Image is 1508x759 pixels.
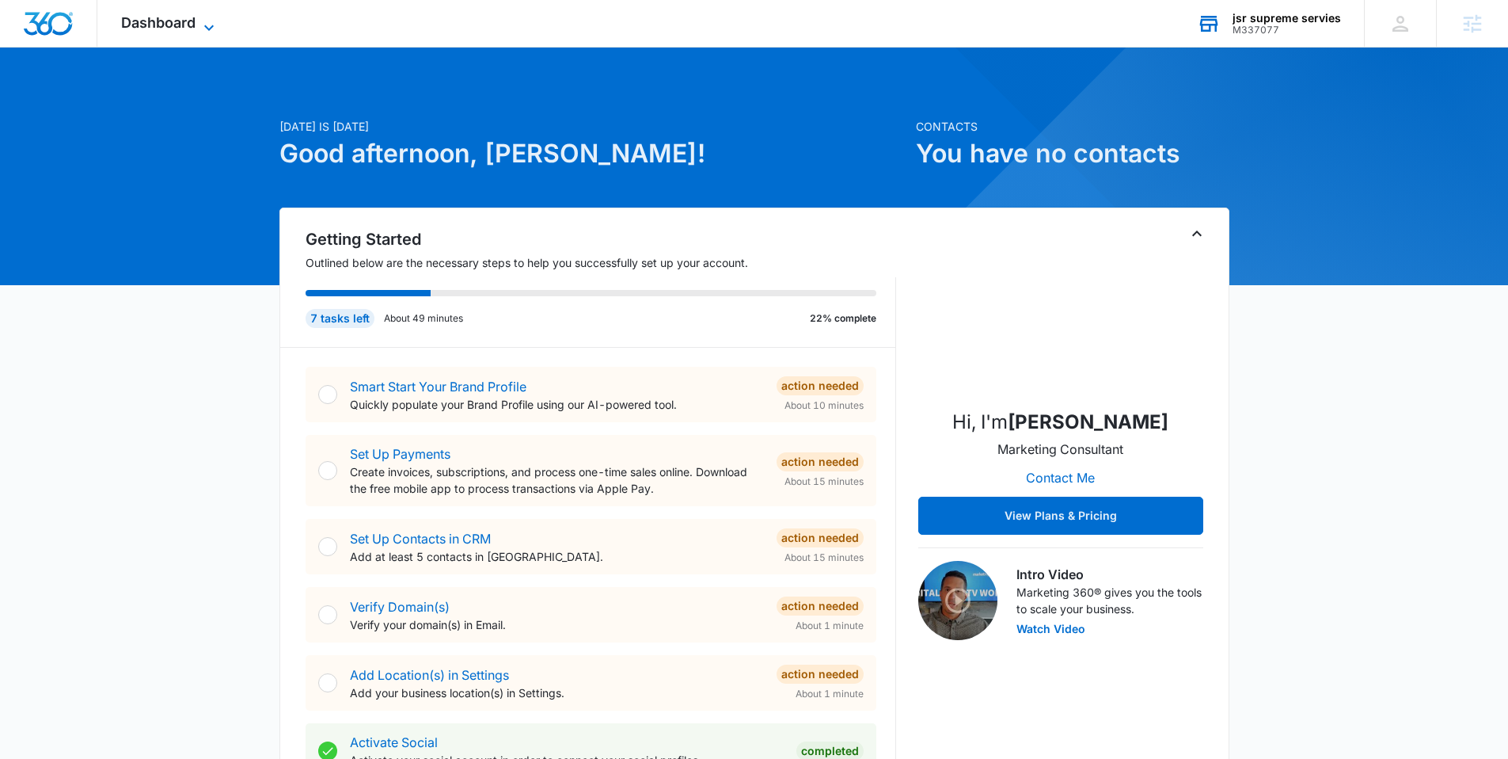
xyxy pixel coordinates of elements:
button: Toggle Collapse [1187,224,1206,243]
div: account id [1233,25,1341,36]
span: About 15 minutes [784,475,864,489]
div: Action Needed [777,452,864,471]
div: Domain: [DOMAIN_NAME] [41,41,174,54]
p: Create invoices, subscriptions, and process one-time sales online. Download the free mobile app t... [350,463,764,497]
img: tab_keywords_by_traffic_grey.svg [158,92,170,105]
span: Dashboard [121,14,196,31]
h1: You have no contacts [916,135,1229,173]
img: Derek Fortier [982,237,1140,395]
div: v 4.0.25 [44,25,78,38]
img: logo_orange.svg [25,25,38,38]
button: Contact Me [1010,459,1111,497]
p: Contacts [916,118,1229,135]
div: 7 tasks left [306,309,374,328]
strong: [PERSON_NAME] [1008,410,1168,433]
p: Hi, I'm [952,408,1168,437]
a: Add Location(s) in Settings [350,667,509,683]
span: About 1 minute [796,687,864,701]
p: Marketing 360® gives you the tools to scale your business. [1016,584,1203,617]
div: account name [1233,12,1341,25]
h2: Getting Started [306,227,896,251]
a: Activate Social [350,734,438,750]
p: 22% complete [810,311,876,326]
img: Intro Video [918,561,997,640]
img: tab_domain_overview_orange.svg [43,92,55,105]
span: About 1 minute [796,619,864,633]
div: Domain Overview [60,93,142,104]
button: View Plans & Pricing [918,497,1203,535]
p: Marketing Consultant [997,440,1123,459]
h3: Intro Video [1016,565,1203,584]
div: Action Needed [777,597,864,616]
div: Keywords by Traffic [175,93,267,104]
p: Add at least 5 contacts in [GEOGRAPHIC_DATA]. [350,548,764,565]
button: Watch Video [1016,624,1085,635]
p: Add your business location(s) in Settings. [350,685,764,701]
div: Action Needed [777,376,864,395]
a: Set Up Payments [350,446,450,462]
p: [DATE] is [DATE] [279,118,906,135]
a: Verify Domain(s) [350,599,450,615]
p: Outlined below are the necessary steps to help you successfully set up your account. [306,254,896,271]
div: Action Needed [777,528,864,547]
img: website_grey.svg [25,41,38,54]
p: Verify your domain(s) in Email. [350,616,764,633]
p: About 49 minutes [384,311,463,326]
a: Smart Start Your Brand Profile [350,379,526,395]
span: About 15 minutes [784,551,864,565]
span: About 10 minutes [784,399,864,413]
h1: Good afternoon, [PERSON_NAME]! [279,135,906,173]
a: Set Up Contacts in CRM [350,531,491,547]
div: Action Needed [777,665,864,684]
p: Quickly populate your Brand Profile using our AI-powered tool. [350,396,764,413]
